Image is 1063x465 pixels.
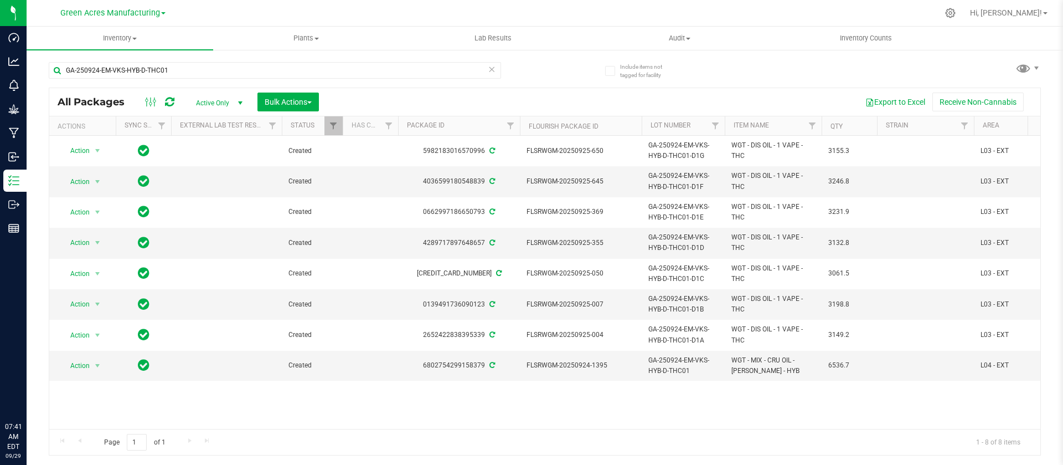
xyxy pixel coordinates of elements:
span: Created [288,207,336,217]
span: FLSRWGM-20250925-645 [527,176,635,187]
span: FLSRWGM-20250924-1395 [527,360,635,371]
span: Sync from Compliance System [488,208,495,216]
span: 3132.8 [828,238,870,248]
div: 4289717897648657 [396,238,522,248]
div: 0139491736090123 [396,299,522,310]
span: FLSRWGM-20250925-007 [527,299,635,310]
span: FLSRWGM-20250925-369 [527,207,635,217]
span: Sync from Compliance System [488,300,495,308]
span: L03 - EXT [981,238,1050,248]
inline-svg: Reports [8,223,19,234]
span: WGT - MIX - CRU OIL - [PERSON_NAME] - HYB [731,355,815,376]
div: [CREDIT_CARD_NUMBER] [396,268,522,279]
p: 07:41 AM EDT [5,422,22,452]
span: select [91,358,105,374]
span: L03 - EXT [981,146,1050,156]
span: 3246.8 [828,176,870,187]
span: WGT - DIS OIL - 1 VAPE - THC [731,263,815,284]
span: 3061.5 [828,268,870,279]
a: External Lab Test Result [180,121,267,129]
span: In Sync [138,143,149,159]
span: Action [60,358,90,374]
span: Action [60,266,90,282]
span: Clear [488,62,496,76]
span: Plants [214,33,399,43]
span: FLSRWGM-20250925-650 [527,146,635,156]
button: Bulk Actions [257,93,319,111]
span: Audit [587,33,772,43]
span: WGT - DIS OIL - 1 VAPE - THC [731,140,815,161]
span: Green Acres Manufacturing [60,8,160,18]
th: Has COA [343,116,398,136]
inline-svg: Inventory [8,175,19,186]
span: Created [288,176,336,187]
span: In Sync [138,357,149,373]
div: 4036599180548839 [396,176,522,187]
span: 3231.9 [828,207,870,217]
div: 5982183016570996 [396,146,522,156]
span: 3155.3 [828,146,870,156]
span: L03 - EXT [981,176,1050,187]
span: Action [60,235,90,251]
span: select [91,174,105,190]
input: 1 [127,434,147,451]
inline-svg: Monitoring [8,80,19,91]
a: Item Name [734,121,769,129]
a: Filter [380,116,398,135]
span: Bulk Actions [265,98,312,106]
div: 6802754299158379 [396,360,522,371]
span: GA-250924-EM-VKS-HYB-D-THC01-D1D [648,232,718,253]
div: Manage settings [943,8,957,18]
span: GA-250924-EM-VKS-HYB-D-THC01-D1G [648,140,718,161]
span: GA-250924-EM-VKS-HYB-D-THC01-D1B [648,294,718,315]
span: In Sync [138,327,149,343]
span: Sync from Compliance System [488,331,495,339]
span: L03 - EXT [981,207,1050,217]
span: select [91,328,105,343]
inline-svg: Outbound [8,199,19,210]
a: Area [983,121,999,129]
span: 6536.7 [828,360,870,371]
span: Action [60,174,90,190]
span: In Sync [138,235,149,251]
span: select [91,266,105,282]
span: L03 - EXT [981,268,1050,279]
span: Sync from Compliance System [488,239,495,247]
span: L03 - EXT [981,330,1050,340]
a: Lab Results [400,27,586,50]
a: Inventory [27,27,213,50]
span: Created [288,360,336,371]
a: Filter [706,116,725,135]
div: 2652422838395339 [396,330,522,340]
a: Filter [502,116,520,135]
span: Sync from Compliance System [488,361,495,369]
span: Action [60,328,90,343]
span: Inventory [27,33,213,43]
span: FLSRWGM-20250925-004 [527,330,635,340]
span: select [91,297,105,312]
button: Receive Non-Cannabis [932,93,1024,111]
span: GA-250924-EM-VKS-HYB-D-THC01 [648,355,718,376]
input: Search Package ID, Item Name, SKU, Lot or Part Number... [49,62,501,79]
span: Created [288,268,336,279]
span: GA-250924-EM-VKS-HYB-D-THC01-D1C [648,263,718,284]
span: GA-250924-EM-VKS-HYB-D-THC01-D1F [648,171,718,192]
a: Flourish Package ID [529,122,598,130]
span: Created [288,146,336,156]
span: WGT - DIS OIL - 1 VAPE - THC [731,294,815,315]
a: Filter [956,116,974,135]
a: Status [291,121,314,129]
iframe: Resource center unread badge [33,375,46,388]
span: FLSRWGM-20250925-355 [527,238,635,248]
inline-svg: Grow [8,104,19,115]
span: 3198.8 [828,299,870,310]
a: Filter [803,116,822,135]
span: Created [288,238,336,248]
span: In Sync [138,297,149,312]
span: Lab Results [460,33,527,43]
span: select [91,205,105,220]
a: Lot Number [651,121,690,129]
iframe: Resource center [11,376,44,410]
span: Sync from Compliance System [488,147,495,155]
span: 3149.2 [828,330,870,340]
